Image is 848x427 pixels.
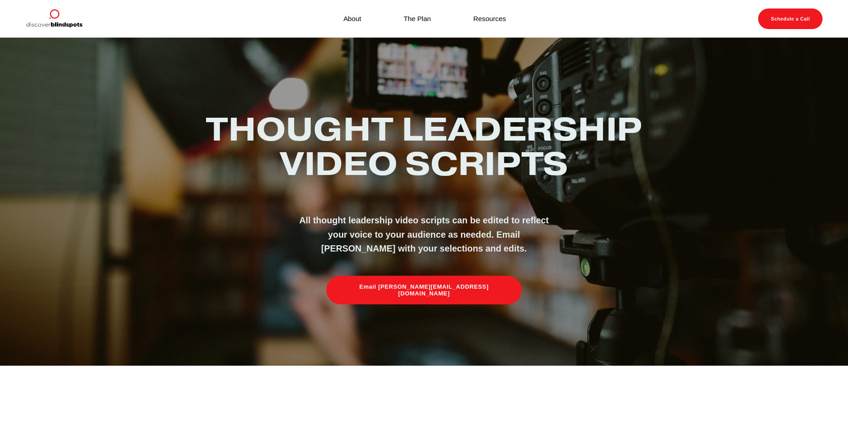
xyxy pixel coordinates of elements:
a: Resources [473,13,506,25]
strong: All thought leadership video scripts can be edited to reflect your voice to your audience as need... [299,215,551,253]
h2: Thought Leadership Video Scripts [193,112,656,181]
a: Email [PERSON_NAME][EMAIL_ADDRESS][DOMAIN_NAME] [326,276,522,304]
a: About [343,13,361,25]
img: Discover Blind Spots [25,9,83,29]
a: The Plan [404,13,431,25]
a: Schedule a Call [758,9,823,29]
